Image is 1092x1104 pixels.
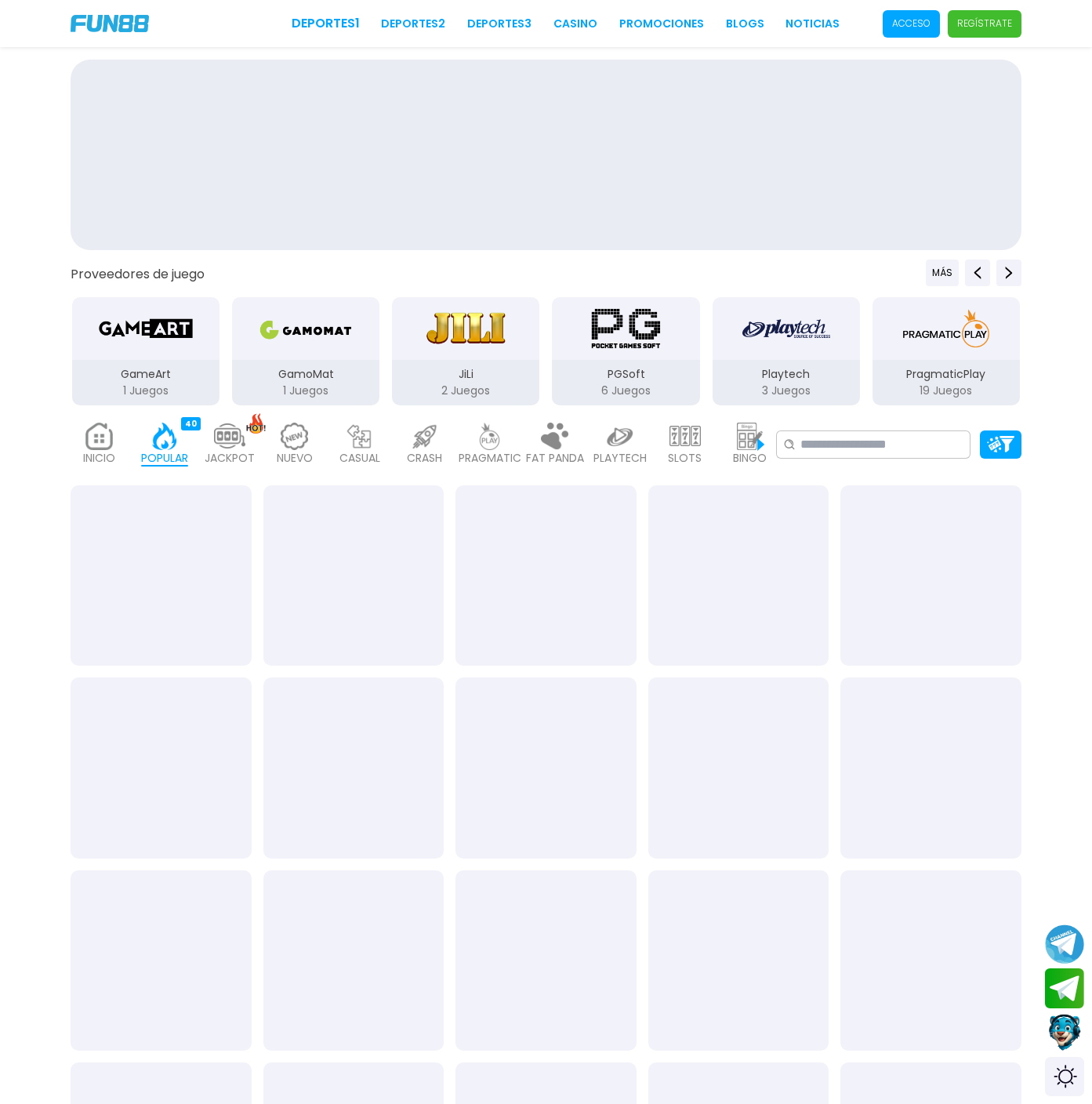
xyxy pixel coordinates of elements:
a: BLOGS [726,16,764,32]
p: Playtech [713,366,860,383]
p: CASUAL [339,450,380,467]
p: BINGO [733,450,767,467]
img: popular_active.webp [149,423,180,450]
img: Company Logo [71,15,149,32]
p: NUEVO [277,450,313,467]
img: Playtech [742,307,830,350]
p: Acceso [892,16,931,31]
button: Join telegram [1045,968,1084,1009]
img: GamoMat [256,307,355,350]
p: SLOTS [668,450,702,467]
p: PRAGMATIC [459,450,521,467]
img: home_light.webp [84,423,115,450]
p: 1 Juegos [232,383,379,399]
img: slots_light.webp [669,423,701,450]
p: CRASH [407,450,442,467]
p: FAT PANDA [526,450,584,467]
p: 19 Juegos [873,383,1020,399]
p: PGSoft [552,366,699,383]
div: 40 [181,417,201,430]
button: Previous providers [926,260,959,286]
p: JiLi [392,366,539,383]
button: JiLi [386,296,546,407]
p: GamoMat [232,366,379,383]
p: JACKPOT [205,450,255,467]
div: Switch theme [1045,1057,1084,1096]
p: Regístrate [957,16,1012,31]
button: PGSoft [546,296,706,407]
p: GameArt [72,366,219,383]
button: Previous providers [965,260,990,286]
p: PLAYTECH [593,450,647,467]
button: Next providers [996,260,1021,286]
button: Join telegram channel [1045,924,1084,964]
button: PragmaticPlay [866,296,1026,407]
img: JiLi [416,307,515,350]
button: Playtech [706,296,866,407]
img: PGSoft [576,307,675,350]
a: NOTICIAS [785,16,840,32]
button: Proveedores de juego [71,266,205,282]
a: Deportes3 [467,16,531,32]
a: Deportes2 [381,16,445,32]
p: POPULAR [141,450,188,467]
img: PragmaticPlay [897,307,996,350]
p: 3 Juegos [713,383,860,399]
p: 1 Juegos [72,383,219,399]
img: jackpot_light.webp [214,423,245,450]
button: GamoMat [226,296,386,407]
img: Platform Filter [987,436,1014,452]
img: GameArt [96,307,195,350]
a: CASINO [553,16,597,32]
img: hot [246,413,266,434]
p: INICIO [83,450,115,467]
img: playtech_light.webp [604,423,636,450]
button: Contact customer service [1045,1012,1084,1053]
button: GameArt [66,296,226,407]
img: casual_light.webp [344,423,375,450]
img: new_light.webp [279,423,310,450]
a: Promociones [619,16,704,32]
img: crash_light.webp [409,423,441,450]
img: fat_panda_light.webp [539,423,571,450]
p: PragmaticPlay [873,366,1020,383]
img: bingo_light.webp [735,423,766,450]
a: Deportes1 [292,14,360,33]
p: 2 Juegos [392,383,539,399]
p: 6 Juegos [552,383,699,399]
img: pragmatic_light.webp [474,423,506,450]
